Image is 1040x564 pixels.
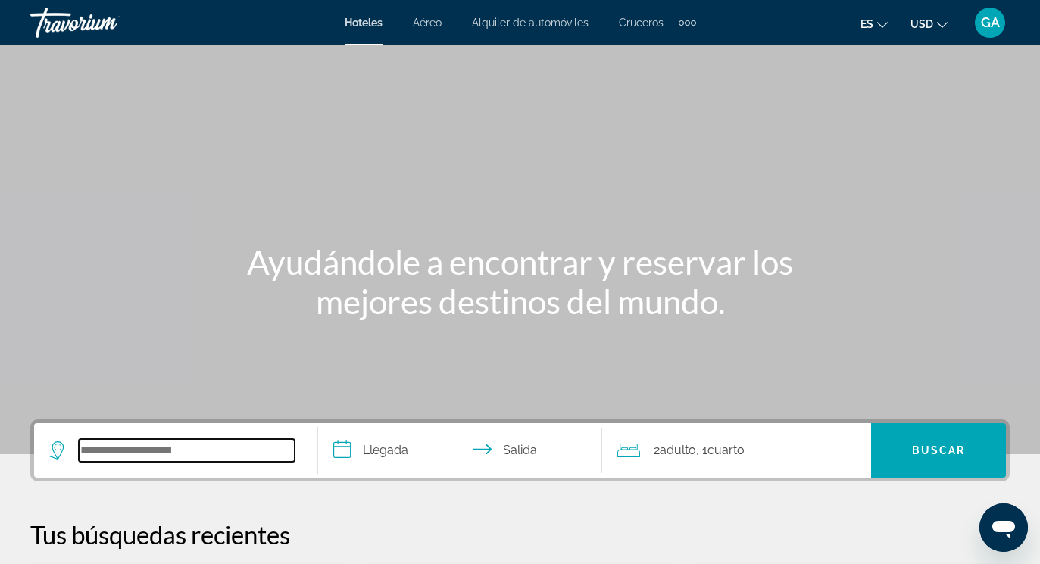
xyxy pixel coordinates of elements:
[679,11,696,35] button: Extra navigation items
[910,18,933,30] span: USD
[912,444,966,456] span: Buscar
[619,17,664,29] a: Cruceros
[236,242,804,321] h1: Ayudándole a encontrar y reservar los mejores destinos del mundo.
[660,443,696,457] span: Adulto
[860,13,888,35] button: Change language
[910,13,948,35] button: Change currency
[981,15,1000,30] span: GA
[30,3,182,42] a: Travorium
[860,18,873,30] span: es
[654,440,696,461] span: 2
[871,423,1006,478] button: Buscar
[707,443,745,457] span: Cuarto
[413,17,442,29] a: Aéreo
[345,17,383,29] a: Hoteles
[30,519,1010,550] p: Tus búsquedas recientes
[602,423,871,478] button: Travelers: 2 adults, 0 children
[472,17,589,29] a: Alquiler de automóviles
[34,423,1006,478] div: Search widget
[318,423,602,478] button: Check in and out dates
[979,503,1028,552] iframe: Botón para iniciar la ventana de mensajería
[970,7,1010,39] button: User Menu
[696,440,745,461] span: , 1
